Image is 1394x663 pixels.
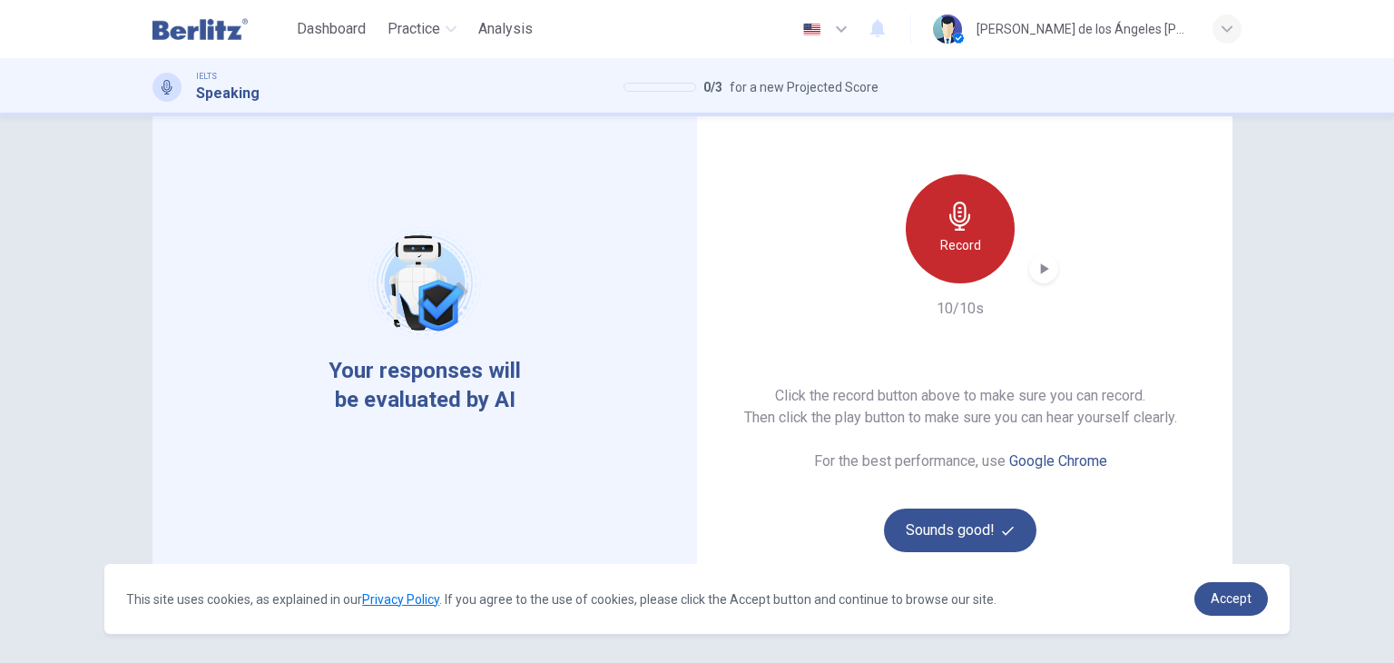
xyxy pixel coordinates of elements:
[388,18,440,40] span: Practice
[315,356,535,414] span: Your responses will be evaluated by AI
[367,225,482,341] img: robot icon
[104,564,1290,634] div: cookieconsent
[814,450,1107,472] h6: For the best performance, use
[297,18,366,40] span: Dashboard
[906,174,1015,283] button: Record
[1009,452,1107,470] a: Google Chrome
[884,509,1036,552] button: Sounds good!
[1211,591,1252,606] span: Accept
[380,13,464,45] button: Practice
[940,234,981,256] h6: Record
[471,13,540,45] button: Analysis
[478,18,533,40] span: Analysis
[703,76,722,98] span: 0 / 3
[933,15,962,44] img: Profile picture
[744,385,1177,429] h6: Click the record button above to make sure you can record. Then click the play button to make sur...
[362,592,439,607] a: Privacy Policy
[126,592,996,607] span: This site uses cookies, as explained in our . If you agree to the use of cookies, please click th...
[196,83,260,104] h1: Speaking
[800,23,823,36] img: en
[977,18,1191,40] div: [PERSON_NAME] de los Ángeles [PERSON_NAME]
[730,76,879,98] span: for a new Projected Score
[1194,582,1268,616] a: dismiss cookie message
[937,298,984,320] h6: 10/10s
[152,11,248,47] img: Berlitz Latam logo
[152,11,290,47] a: Berlitz Latam logo
[196,70,217,83] span: IELTS
[290,13,373,45] button: Dashboard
